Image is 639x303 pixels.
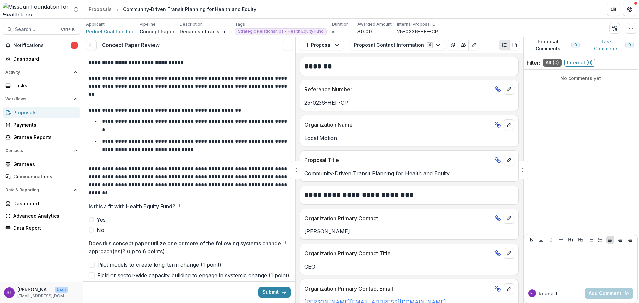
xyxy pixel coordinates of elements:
[71,289,79,297] button: More
[626,236,634,244] button: Align Right
[509,40,520,50] button: PDF view
[304,85,492,93] p: Reference Number
[564,59,595,67] span: Internal ( 0 )
[304,249,492,257] p: Organization Primary Contact Title
[5,97,71,101] span: Workflows
[3,171,80,182] a: Communications
[86,4,259,14] nav: breadcrumb
[13,55,75,62] div: Dashboard
[140,21,156,27] p: Pipeline
[3,210,80,221] a: Advanced Analytics
[304,214,492,222] p: Organization Primary Contact
[55,287,68,293] p: User
[504,119,514,130] button: edit
[13,161,75,168] div: Grantees
[3,107,80,118] a: Proposals
[304,227,514,235] p: [PERSON_NAME]
[468,40,479,50] button: Edit as form
[585,37,639,53] button: Task Comments
[504,248,514,259] button: edit
[71,42,78,49] span: 1
[71,3,81,16] button: Open entity switcher
[304,263,514,271] p: CEO
[89,6,112,13] div: Proposals
[180,21,203,27] p: Description
[332,21,349,27] p: Duration
[3,185,80,195] button: Open Data & Reporting
[13,173,75,180] div: Communications
[504,84,514,95] button: edit
[140,28,174,35] p: Concept Paper
[7,290,12,295] div: Reana Thomas
[596,236,604,244] button: Ordered List
[357,21,392,27] p: Awarded Amount
[238,29,324,34] span: Strategic Relationships - Health Equity Fund
[3,198,80,209] a: Dashboard
[539,290,558,297] p: Reana T
[623,3,636,16] button: Get Help
[557,236,565,244] button: Strike
[102,42,160,48] h3: Concept Paper Review
[15,27,57,32] span: Search...
[180,28,230,35] p: Decades of racist and classist policies have created a transportation system that requires car dr...
[3,132,80,143] a: Grantee Reports
[585,288,633,299] button: Add Comment
[448,40,458,50] button: View Attached Files
[123,6,256,13] div: Community-Driven Transit Planning for Health and Equity
[89,239,281,255] p: Does this concept paper utilize one or more of the following systems change approach(es)? (up to ...
[543,59,562,67] span: All ( 0 )
[499,40,510,50] button: Plaintext view
[567,236,575,244] button: Heading 1
[60,26,76,33] div: Ctrl + K
[528,236,535,244] button: Bold
[607,3,620,16] button: Partners
[5,70,71,75] span: Activity
[530,292,534,295] div: Reana Thomas
[3,159,80,170] a: Grantees
[3,53,80,64] a: Dashboard
[547,236,555,244] button: Italicize
[3,80,80,91] a: Tasks
[86,4,114,14] a: Proposals
[350,40,445,50] button: Proposal Contact Information4
[616,236,624,244] button: Align Center
[97,216,106,224] span: Yes
[5,148,71,153] span: Contacts
[97,261,221,269] span: Pilot models to create long-term change (1 point)
[527,59,540,67] p: Filter:
[504,283,514,294] button: edit
[527,75,635,82] p: No comments yet
[97,271,289,279] span: Field or sector-wide capacity building to engage in systemic change (1 point)
[235,21,245,27] p: Tags
[304,285,492,293] p: Organization Primary Contact Email
[574,43,577,47] span: 0
[299,40,344,50] button: Proposal
[3,119,80,130] a: Payments
[13,134,75,141] div: Grantee Reports
[3,24,80,35] button: Search...
[523,37,585,53] button: Proposal Comments
[86,28,134,35] a: Pednet Coalition Inc.
[3,40,80,51] button: Notifications1
[304,156,492,164] p: Proposal Title
[89,202,175,210] p: Is this a fit with Health Equity Fund?
[3,67,80,77] button: Open Activity
[537,236,545,244] button: Underline
[397,21,436,27] p: Internal Proposal ID
[283,40,293,50] button: Options
[13,43,71,48] span: Notifications
[13,109,75,116] div: Proposals
[13,225,75,231] div: Data Report
[97,226,104,234] span: No
[13,200,75,207] div: Dashboard
[304,134,514,142] p: Local Motion
[5,188,71,192] span: Data & Reporting
[577,236,585,244] button: Heading 2
[258,287,291,298] button: Submit
[13,82,75,89] div: Tasks
[606,236,614,244] button: Align Left
[13,212,75,219] div: Advanced Analytics
[13,121,75,128] div: Payments
[304,99,514,107] p: 25-0236-HEF-CP
[86,21,105,27] p: Applicant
